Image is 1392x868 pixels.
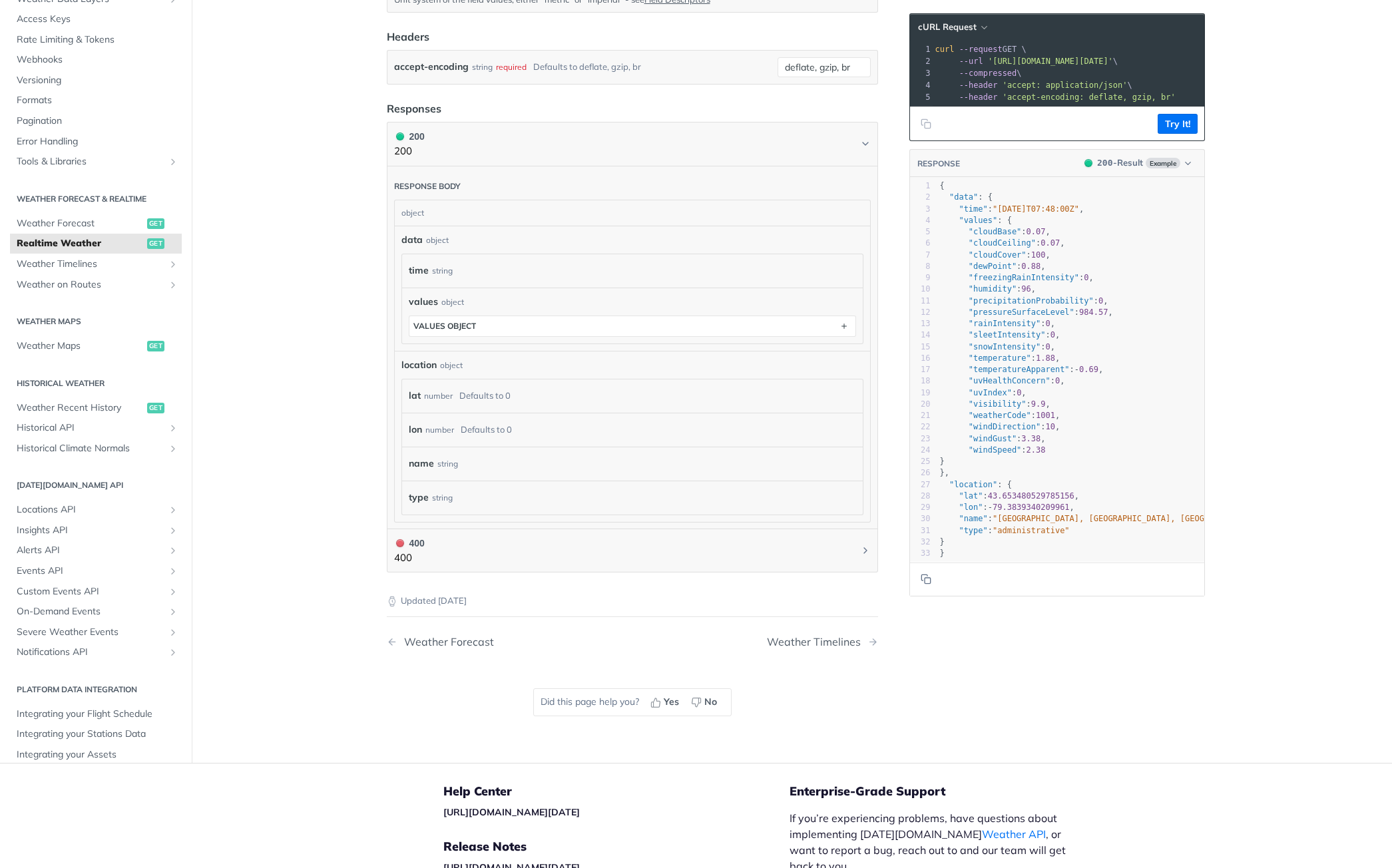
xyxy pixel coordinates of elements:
span: --compressed [959,69,1017,78]
span: "lat" [959,491,983,501]
span: "lon" [959,503,983,512]
span: : , [940,434,1046,443]
div: 24 [910,445,931,456]
a: Tools & LibrariesShow subpages for Tools & Libraries [10,152,182,172]
a: Weather Mapsget [10,336,182,356]
div: required [496,57,527,77]
span: 'accept-encoding: deflate, gzip, br' [1003,93,1176,102]
span: Weather on Routes [17,278,164,291]
button: Show subpages for Weather Timelines [168,259,178,270]
span: No [704,695,717,709]
span: Severe Weather Events [17,626,164,639]
div: 15 [910,341,931,353]
a: Notifications APIShow subpages for Notifications API [10,642,182,662]
span: Versioning [17,74,178,87]
div: 33 [910,548,931,559]
span: --url [959,57,983,66]
span: cURL Request [918,21,977,33]
span: : { [940,192,993,202]
span: Webhooks [17,53,178,67]
a: Events APIShow subpages for Events API [10,561,182,581]
div: 10 [910,284,931,295]
span: 79.3839340209961 [993,503,1070,512]
div: 13 [910,318,931,329]
button: Show subpages for Notifications API [168,647,178,658]
span: 0.07 [1027,227,1046,236]
button: Try It! [1158,114,1198,134]
button: Show subpages for Historical Climate Normals [168,443,178,454]
span: : , [940,399,1050,409]
a: Integrating your Flight Schedule [10,704,182,724]
a: Access Keys [10,9,182,29]
span: GET \ [935,45,1027,54]
span: "sleetIntensity" [969,330,1046,339]
span: "[DATE]T07:48:00Z" [993,204,1079,214]
span: "data" [949,192,978,202]
div: 11 [910,296,931,307]
span: 0 [1045,342,1050,351]
div: 20 [910,399,931,410]
span: Historical Climate Normals [17,442,164,455]
span: 10 [1045,422,1054,431]
span: : , [940,365,1104,374]
div: 18 [910,375,931,387]
span: 'accept: application/json' [1003,81,1128,90]
span: "time" [959,204,987,214]
a: Formats [10,91,182,110]
div: Weather Forecast [397,636,494,648]
a: Weather API [982,827,1046,841]
span: : , [940,296,1108,306]
span: \ [935,81,1132,90]
span: : [940,526,1070,535]
span: Error Handling [17,135,178,148]
span: --request [959,45,1003,54]
span: 0 [1055,376,1060,385]
span: get [147,238,164,249]
span: : , [940,262,1046,271]
a: Alerts APIShow subpages for Alerts API [10,541,182,560]
span: Insights API [17,524,164,537]
div: 2 [910,55,933,67]
span: location [401,358,437,372]
span: Rate Limiting & Tokens [17,33,178,47]
span: get [147,341,164,351]
button: Yes [646,692,686,712]
div: 5 [910,91,933,103]
span: Notifications API [17,646,164,659]
span: 1001 [1036,411,1055,420]
button: values object [409,316,855,336]
a: On-Demand EventsShow subpages for On-Demand Events [10,602,182,622]
div: 27 [910,479,931,491]
span: 0.88 [1021,262,1041,271]
button: Show subpages for Insights API [168,525,178,536]
div: 12 [910,307,931,318]
span: }, [940,468,950,477]
span: "cloudCeiling" [969,238,1036,248]
span: : , [940,411,1060,420]
a: Custom Events APIShow subpages for Custom Events API [10,581,182,601]
div: Defaults to 0 [461,420,512,439]
span: : , [940,238,1065,248]
span: "rainIntensity" [969,319,1041,328]
span: 0 [1045,319,1050,328]
span: 96 [1021,284,1031,294]
span: 3.38 [1021,434,1041,443]
span: "visibility" [969,399,1027,409]
button: Show subpages for Events API [168,566,178,576]
span: Weather Forecast [17,217,144,230]
div: string [432,488,453,507]
h2: Weather Maps [10,316,182,327]
div: 14 [910,329,931,341]
span: curl [935,45,955,54]
span: Formats [17,94,178,107]
span: : , [940,319,1056,328]
span: : , [940,388,1027,397]
div: 1 [910,180,931,192]
button: 400 400400 [394,536,871,566]
span: : { [940,216,1012,225]
button: cURL Request [913,21,991,34]
div: 7 [910,250,931,261]
span: { [940,181,945,190]
span: "name" [959,514,987,523]
a: [URL][DOMAIN_NAME][DATE] [443,806,580,818]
